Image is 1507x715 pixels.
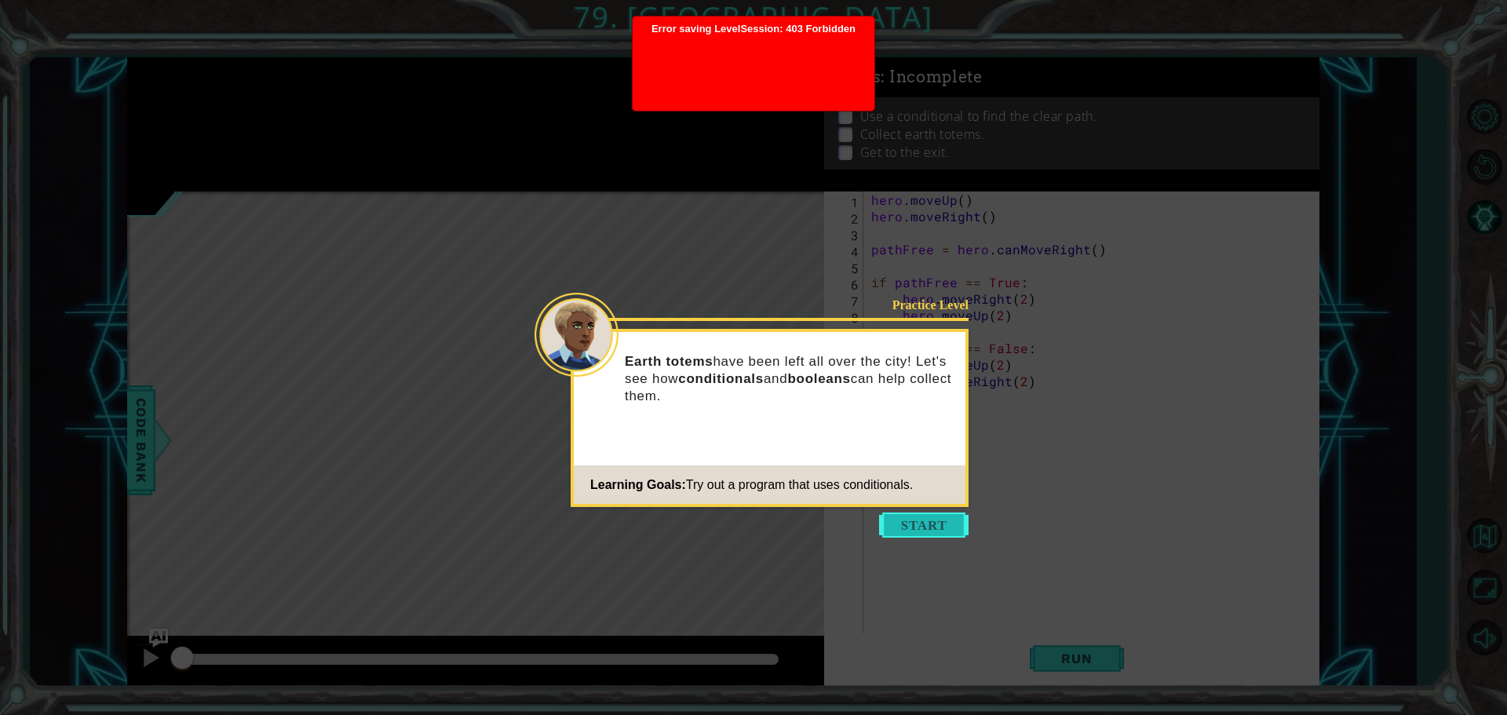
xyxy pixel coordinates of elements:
[625,354,713,369] strong: Earth totems
[879,513,969,538] button: Start
[625,353,954,405] p: have been left all over the city! Let's see how and can help collect them.
[640,23,867,161] span: Error saving LevelSession: 403 Forbidden
[590,478,686,491] span: Learning Goals:
[787,371,850,386] strong: booleans
[686,478,913,491] span: Try out a program that uses conditionals.
[869,297,969,313] div: Practice Level
[678,371,764,386] strong: conditionals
